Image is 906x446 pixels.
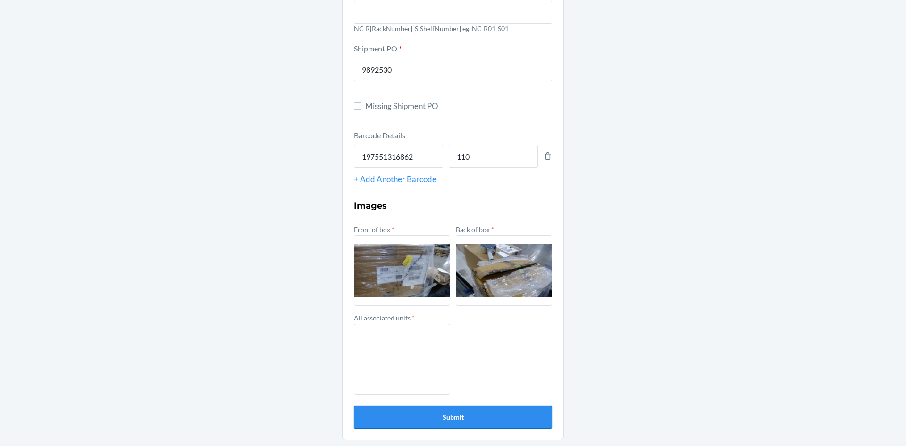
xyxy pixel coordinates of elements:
label: Back of box [456,226,494,234]
input: Quantity [449,145,538,168]
label: Front of box [354,226,394,234]
label: Shipment PO [354,44,402,53]
button: Submit [354,406,552,429]
p: NC-R{RackNumber}-S{ShelfNumber} eg. NC-R01-S01 [354,24,552,34]
div: + Add Another Barcode [354,173,552,185]
label: All associated units [354,314,415,322]
label: Barcode Details [354,131,405,140]
input: Barcode [354,145,443,168]
input: Missing Shipment PO [354,102,361,110]
h3: Images [354,200,552,212]
span: Missing Shipment PO [365,100,552,112]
